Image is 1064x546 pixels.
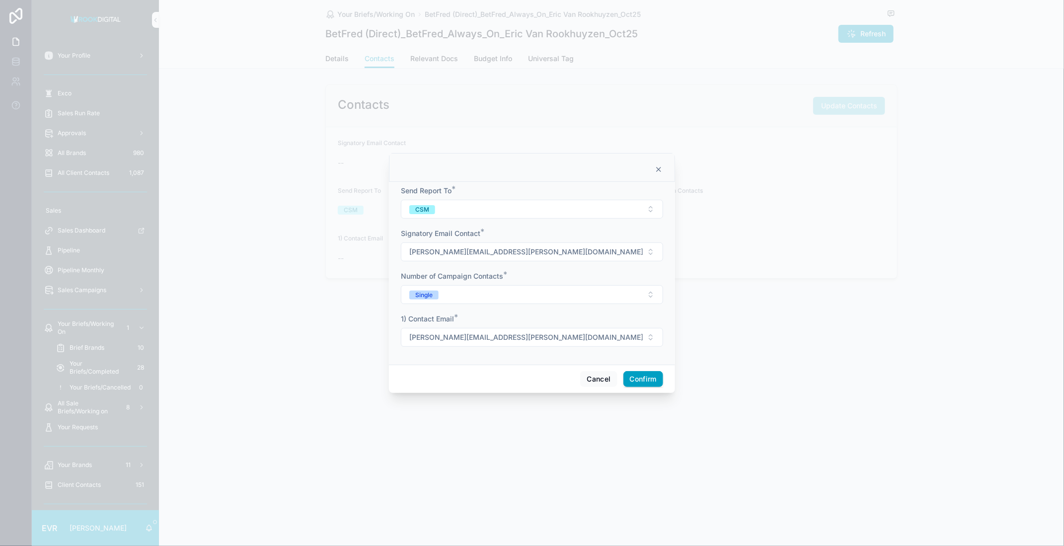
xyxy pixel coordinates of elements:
[401,328,663,347] button: Select Button
[401,200,663,219] button: Select Button
[401,186,452,195] span: Send Report To
[415,205,429,214] div: CSM
[401,314,454,323] span: 1) Contact Email
[623,371,663,387] button: Confirm
[409,247,643,257] span: [PERSON_NAME][EMAIL_ADDRESS][PERSON_NAME][DOMAIN_NAME]
[409,332,643,342] span: [PERSON_NAME][EMAIL_ADDRESS][PERSON_NAME][DOMAIN_NAME]
[401,229,480,237] span: Signatory Email Contact
[415,291,433,300] div: Single
[401,272,503,280] span: Number of Campaign Contacts
[401,285,663,304] button: Select Button
[401,242,663,261] button: Select Button
[580,371,617,387] button: Cancel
